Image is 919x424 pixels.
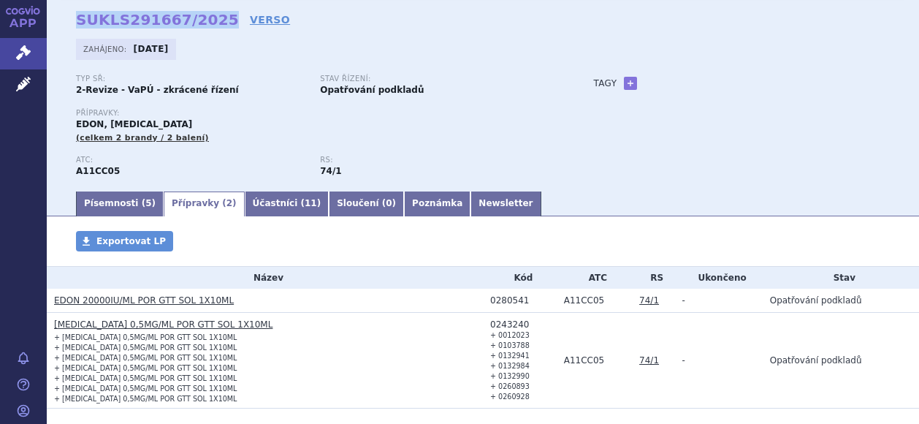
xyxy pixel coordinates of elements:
[320,156,549,164] p: RS:
[557,289,632,313] td: CHOLEKALCIFEROL
[490,331,530,339] small: + 0012023
[47,267,483,289] th: Název
[490,372,530,380] small: + 0132990
[305,198,317,208] span: 11
[76,192,164,216] a: Písemnosti (5)
[557,313,632,409] td: CHOLEKALCIFEROL
[404,192,470,216] a: Poznámka
[226,198,232,208] span: 2
[54,364,237,372] small: + [MEDICAL_DATA] 0,5MG/ML POR GTT SOL 1X10ML
[490,352,530,360] small: + 0132941
[763,313,919,409] td: Opatřování podkladů
[490,393,530,401] small: + 0260928
[763,289,919,313] td: Opatřování podkladů
[593,75,617,92] h3: Tagy
[470,192,541,216] a: Newsletter
[490,319,557,330] div: 0243240
[386,198,392,208] span: 0
[76,119,192,129] span: EDON, [MEDICAL_DATA]
[76,156,305,164] p: ATC:
[245,192,329,216] a: Účastníci (11)
[134,44,169,54] strong: [DATE]
[639,355,659,366] a: 74/1
[54,385,237,393] small: + [MEDICAL_DATA] 0,5MG/ML POR GTT SOL 1X10ML
[490,362,530,370] small: + 0132984
[490,341,530,349] small: + 0103788
[682,295,685,306] span: -
[54,319,272,330] a: [MEDICAL_DATA] 0,5MG/ML POR GTT SOL 1X10ML
[145,198,151,208] span: 5
[54,354,237,362] small: + [MEDICAL_DATA] 0,5MG/ML POR GTT SOL 1X10ML
[490,382,530,390] small: + 0260893
[490,295,557,306] div: 0280541
[557,267,632,289] th: ATC
[250,12,290,27] a: VERSO
[54,295,234,306] a: EDON 20000IU/ML POR GTT SOL 1X10ML
[320,85,424,95] strong: Opatřování podkladů
[320,75,549,83] p: Stav řízení:
[674,267,762,289] th: Ukončeno
[329,192,404,216] a: Sloučení (0)
[624,77,637,90] a: +
[54,333,237,341] small: + [MEDICAL_DATA] 0,5MG/ML POR GTT SOL 1X10ML
[83,43,129,55] span: Zahájeno:
[76,109,564,118] p: Přípravky:
[76,231,173,251] a: Exportovat LP
[54,374,237,382] small: + [MEDICAL_DATA] 0,5MG/ML POR GTT SOL 1X10ML
[682,355,685,366] span: -
[632,267,674,289] th: RS
[483,267,557,289] th: Kód
[54,395,237,403] small: + [MEDICAL_DATA] 0,5MG/ML POR GTT SOL 1X10ML
[76,166,120,176] strong: CHOLEKALCIFEROL
[639,295,659,306] a: 74/1
[76,85,239,95] strong: 2-Revize - VaPÚ - zkrácené řízení
[320,166,341,176] strong: léčiva k terapii a profylaxi osteoporózy, vitamin D, p.o.
[76,75,305,83] p: Typ SŘ:
[763,267,919,289] th: Stav
[164,192,245,216] a: Přípravky (2)
[76,133,209,143] span: (celkem 2 brandy / 2 balení)
[54,344,237,352] small: + [MEDICAL_DATA] 0,5MG/ML POR GTT SOL 1X10ML
[96,236,166,246] span: Exportovat LP
[76,11,239,29] strong: SUKLS291667/2025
